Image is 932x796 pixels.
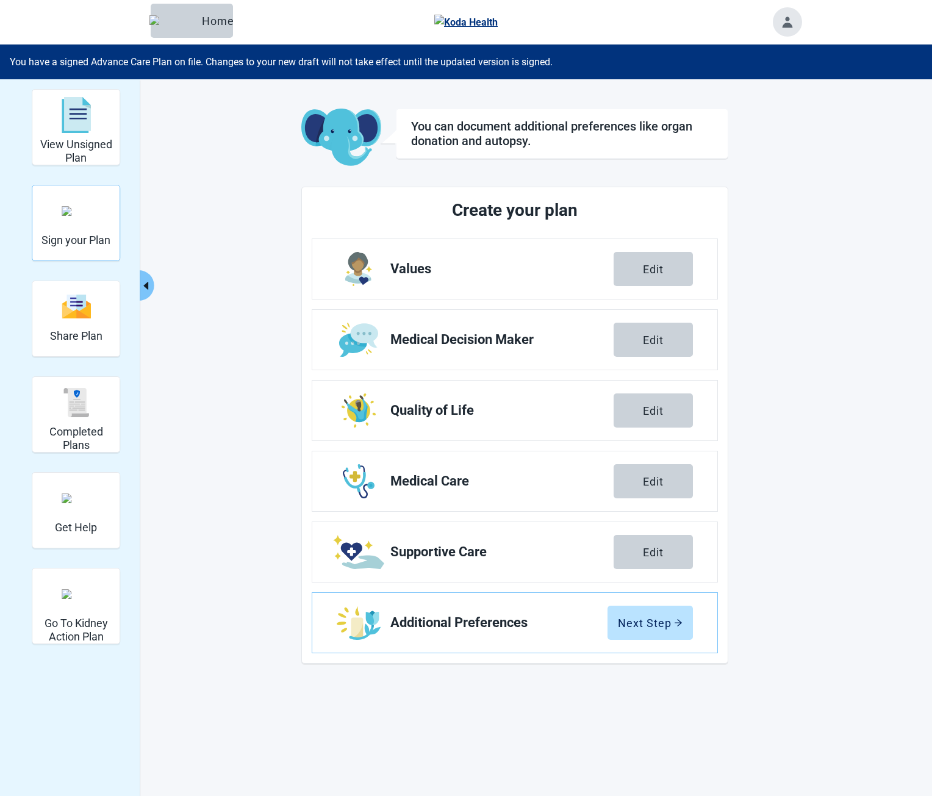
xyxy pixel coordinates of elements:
[312,593,717,653] a: Edit Additional Preferences section
[32,472,120,548] div: Get Help
[62,493,91,503] img: person-question.svg
[62,293,91,320] img: svg%3e
[614,393,693,428] button: Edit
[390,403,614,418] span: Quality of Life
[312,239,717,299] a: Edit Values section
[614,535,693,569] button: Edit
[643,546,664,558] div: Edit
[390,545,614,559] span: Supportive Care
[312,381,717,440] a: Edit Quality of Life section
[614,464,693,498] button: Edit
[62,97,91,134] img: svg%3e
[151,4,233,38] button: ElephantHome
[32,376,120,453] div: Completed Plans
[37,617,115,643] h2: Go To Kidney Action Plan
[390,474,614,489] span: Medical Care
[674,619,683,627] span: arrow-right
[643,404,664,417] div: Edit
[614,252,693,286] button: Edit
[643,263,664,275] div: Edit
[614,323,693,357] button: Edit
[411,119,713,148] h1: You can document additional preferences like organ donation and autopsy.
[140,280,152,292] span: caret-left
[62,388,91,417] img: svg%3e
[312,310,717,370] a: Edit Medical Decision Maker section
[390,332,614,347] span: Medical Decision Maker
[32,89,120,165] div: View Unsigned Plan
[312,522,717,582] a: Edit Supportive Care section
[618,617,683,629] div: Next Step
[434,15,498,30] img: Koda Health
[301,109,381,167] img: Koda Elephant
[62,589,91,599] img: kidney_action_plan.svg
[37,138,115,164] h2: View Unsigned Plan
[608,606,693,640] button: Next Steparrow-right
[55,521,97,534] h2: Get Help
[312,451,717,511] a: Edit Medical Care section
[643,475,664,487] div: Edit
[149,15,197,26] img: Elephant
[62,206,91,216] img: make_plan_official.svg
[37,425,115,451] h2: Completed Plans
[228,109,801,664] main: Main content
[390,615,608,630] span: Additional Preferences
[390,262,614,276] span: Values
[160,15,223,27] div: Home
[50,329,102,343] h2: Share Plan
[773,7,802,37] button: Toggle account menu
[32,185,120,261] div: Sign your Plan
[643,334,664,346] div: Edit
[139,270,154,301] button: Collapse menu
[32,568,120,644] div: Go To Kidney Action Plan
[41,234,110,247] h2: Sign your Plan
[32,281,120,357] div: Share Plan
[357,197,672,224] h2: Create your plan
